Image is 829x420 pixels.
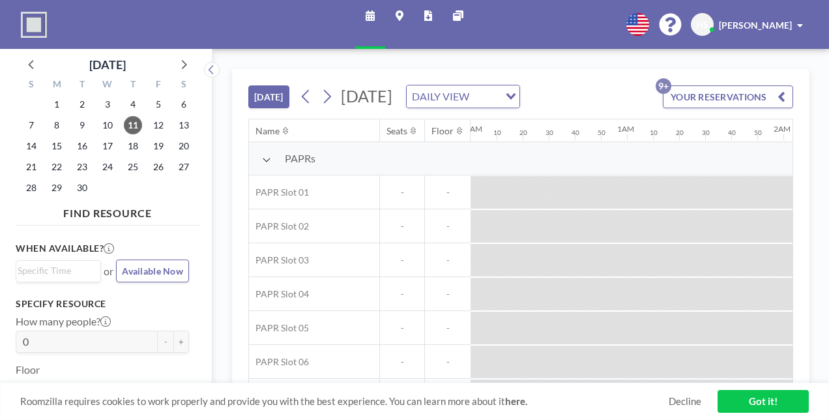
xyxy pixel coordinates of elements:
span: PAPR Slot 04 [249,288,309,300]
img: organization-logo [21,12,47,38]
label: How many people? [16,315,111,328]
span: HS [696,19,708,31]
span: Saturday, September 27, 2025 [175,158,193,176]
span: Monday, September 29, 2025 [48,179,66,197]
span: Sunday, September 7, 2025 [22,116,40,134]
span: - [425,288,471,300]
div: Floor [431,125,454,137]
div: W [95,77,121,94]
div: Name [255,125,280,137]
span: Thursday, September 4, 2025 [124,95,142,113]
span: Tuesday, September 9, 2025 [73,116,91,134]
span: PAPRs [285,152,315,165]
span: - [380,254,424,266]
span: or [104,265,113,278]
div: S [171,77,196,94]
span: Tuesday, September 30, 2025 [73,179,91,197]
span: Roomzilla requires cookies to work properly and provide you with the best experience. You can lea... [20,395,669,408]
div: T [120,77,145,94]
div: 30 [545,128,553,137]
span: PAPR Slot 01 [249,187,309,198]
div: F [145,77,171,94]
h4: FIND RESOURCE [16,202,199,220]
span: PAPR Slot 06 [249,356,309,368]
span: Saturday, September 13, 2025 [175,116,193,134]
span: Thursday, September 25, 2025 [124,158,142,176]
div: T [70,77,95,94]
button: [DATE] [248,85,289,108]
h3: Specify resource [16,298,189,310]
span: - [380,356,424,368]
span: Monday, September 1, 2025 [48,95,66,113]
a: here. [505,395,527,407]
span: - [380,288,424,300]
div: 20 [676,128,684,137]
div: Search for option [407,85,519,108]
span: [PERSON_NAME] [719,20,792,31]
span: PAPR Slot 05 [249,322,309,334]
span: Sunday, September 28, 2025 [22,179,40,197]
div: 10 [493,128,501,137]
span: Tuesday, September 23, 2025 [73,158,91,176]
span: Thursday, September 18, 2025 [124,137,142,155]
span: Friday, September 19, 2025 [149,137,167,155]
div: 50 [598,128,605,137]
span: Saturday, September 20, 2025 [175,137,193,155]
span: Wednesday, September 3, 2025 [98,95,117,113]
div: 40 [728,128,736,137]
span: PAPR Slot 02 [249,220,309,232]
span: Sunday, September 14, 2025 [22,137,40,155]
div: Search for option [16,261,100,280]
span: Saturday, September 6, 2025 [175,95,193,113]
a: Decline [669,395,701,408]
button: Available Now [116,260,189,282]
div: 2AM [774,124,791,134]
button: YOUR RESERVATIONS9+ [663,85,793,108]
div: 50 [754,128,762,137]
div: [DATE] [89,55,126,74]
a: Got it! [718,390,809,413]
span: - [380,187,424,198]
span: - [425,254,471,266]
button: + [173,331,189,353]
span: Wednesday, September 17, 2025 [98,137,117,155]
p: 9+ [656,78,671,94]
span: - [380,220,424,232]
span: PAPR Slot 03 [249,254,309,266]
div: S [19,77,44,94]
div: 20 [519,128,527,137]
span: DAILY VIEW [409,88,472,105]
div: 12AM [461,124,482,134]
span: Wednesday, September 24, 2025 [98,158,117,176]
span: [DATE] [341,86,392,106]
span: Thursday, September 11, 2025 [124,116,142,134]
span: - [425,356,471,368]
span: - [425,322,471,334]
label: Floor [16,363,40,376]
span: - [425,187,471,198]
span: - [380,322,424,334]
span: Tuesday, September 2, 2025 [73,95,91,113]
span: Friday, September 26, 2025 [149,158,167,176]
input: Search for option [18,263,93,278]
div: 30 [702,128,710,137]
input: Search for option [473,88,498,105]
span: Monday, September 8, 2025 [48,116,66,134]
div: 1AM [617,124,634,134]
span: Monday, September 15, 2025 [48,137,66,155]
button: - [158,331,173,353]
span: Tuesday, September 16, 2025 [73,137,91,155]
span: Sunday, September 21, 2025 [22,158,40,176]
span: - [425,220,471,232]
div: 40 [572,128,579,137]
div: Seats [386,125,407,137]
span: Friday, September 5, 2025 [149,95,167,113]
div: M [44,77,70,94]
span: Available Now [122,265,183,277]
div: 10 [650,128,658,137]
span: Wednesday, September 10, 2025 [98,116,117,134]
span: Friday, September 12, 2025 [149,116,167,134]
span: Monday, September 22, 2025 [48,158,66,176]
